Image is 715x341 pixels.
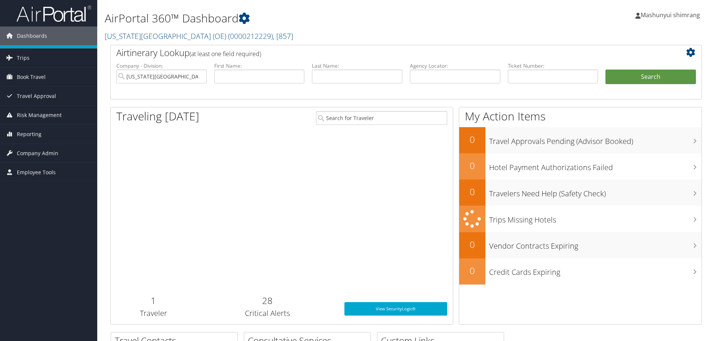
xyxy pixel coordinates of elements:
[228,31,273,41] span: ( 0000212229 )
[116,108,199,124] h1: Traveling [DATE]
[459,185,485,198] h2: 0
[489,263,702,277] h3: Credit Cards Expiring
[202,308,333,319] h3: Critical Alerts
[17,125,42,144] span: Reporting
[17,27,47,45] span: Dashboards
[459,108,702,124] h1: My Action Items
[17,68,46,86] span: Book Travel
[316,111,447,125] input: Search for Traveler
[459,258,702,285] a: 0Credit Cards Expiring
[489,159,702,173] h3: Hotel Payment Authorizations Failed
[459,153,702,179] a: 0Hotel Payment Authorizations Failed
[459,264,485,277] h2: 0
[273,31,293,41] span: , [ 857 ]
[459,159,485,172] h2: 0
[202,294,333,307] h2: 28
[17,144,58,163] span: Company Admin
[489,185,702,199] h3: Travelers Need Help (Safety Check)
[459,206,702,232] a: Trips Missing Hotels
[105,31,293,41] a: [US_STATE][GEOGRAPHIC_DATA] (OE)
[635,4,708,26] a: Mashunyui shimrang
[605,70,696,85] button: Search
[459,133,485,146] h2: 0
[489,211,702,225] h3: Trips Missing Hotels
[508,62,598,70] label: Ticket Number:
[489,237,702,251] h3: Vendor Contracts Expiring
[116,46,647,59] h2: Airtinerary Lookup
[17,87,56,105] span: Travel Approval
[116,308,191,319] h3: Traveler
[410,62,500,70] label: Agency Locator:
[459,127,702,153] a: 0Travel Approvals Pending (Advisor Booked)
[459,179,702,206] a: 0Travelers Need Help (Safety Check)
[459,238,485,251] h2: 0
[17,163,56,182] span: Employee Tools
[17,106,62,125] span: Risk Management
[116,294,191,307] h2: 1
[16,5,91,22] img: airportal-logo.png
[17,49,30,67] span: Trips
[489,132,702,147] h3: Travel Approvals Pending (Advisor Booked)
[312,62,402,70] label: Last Name:
[105,10,507,26] h1: AirPortal 360™ Dashboard
[214,62,305,70] label: First Name:
[190,50,261,58] span: (at least one field required)
[641,11,700,19] span: Mashunyui shimrang
[116,62,207,70] label: Company - Division:
[459,232,702,258] a: 0Vendor Contracts Expiring
[344,302,447,316] a: View SecurityLogic®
